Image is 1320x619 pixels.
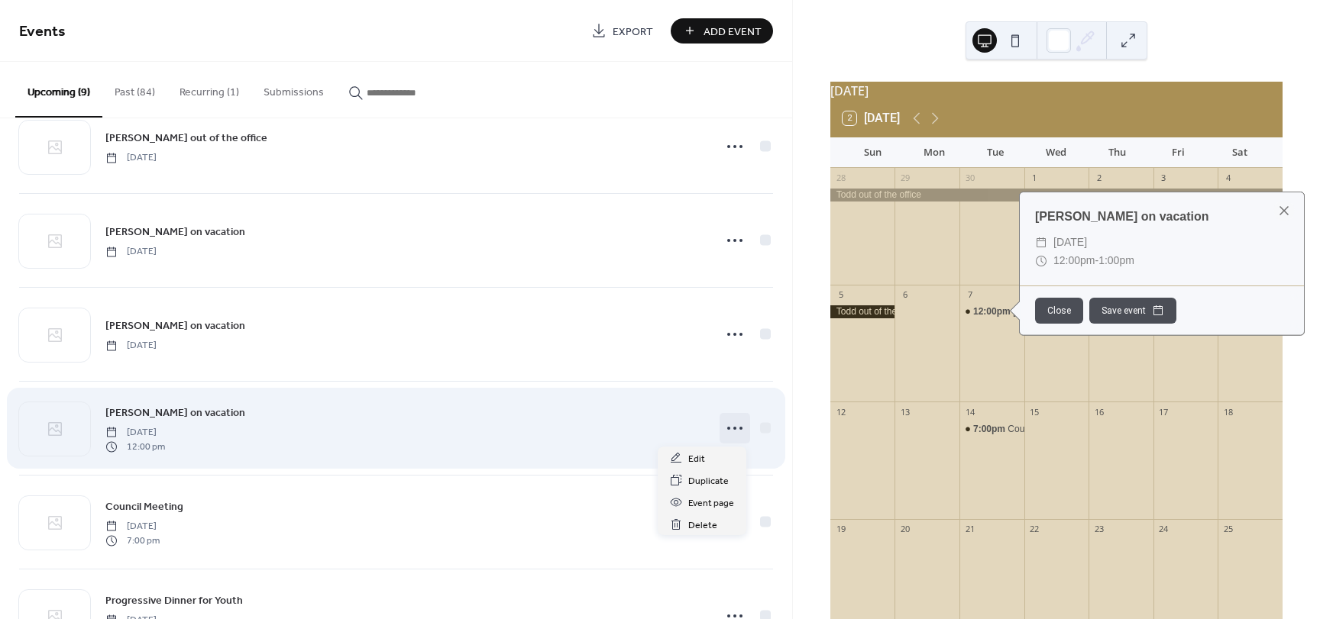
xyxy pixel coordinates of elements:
div: 24 [1158,524,1170,535]
span: [PERSON_NAME] on vacation [105,224,245,240]
button: Submissions [251,62,336,116]
div: Council Meeting [1008,423,1073,436]
div: ​ [1035,252,1047,270]
span: [PERSON_NAME] on vacation [105,318,245,334]
span: 7:00 pm [105,534,160,547]
div: 1 [1029,172,1040,184]
span: 12:00 pm [105,440,165,453]
div: 3 [1158,172,1170,184]
span: [DATE] [105,151,157,165]
div: 16 [1093,406,1105,418]
span: [DATE] [105,245,157,259]
span: [DATE] [1053,234,1087,252]
div: Todd out of the office [830,305,895,318]
span: Council Meeting [105,499,183,515]
div: [PERSON_NAME] on vacation [1020,208,1304,226]
button: 2[DATE] [837,108,905,129]
div: 25 [1222,524,1234,535]
div: 20 [899,524,911,535]
button: Save event [1089,298,1176,324]
span: Edit [688,451,705,467]
span: Progressive Dinner for Youth [105,593,243,609]
a: [PERSON_NAME] on vacation [105,317,245,334]
div: 15 [1029,406,1040,418]
div: 22 [1029,524,1040,535]
div: 12 [835,406,846,418]
span: [PERSON_NAME] on vacation [105,405,245,421]
div: Council Meeting [959,423,1024,436]
div: Thu [1087,137,1148,168]
div: 30 [964,172,975,184]
span: 12:00pm [973,305,1013,318]
div: 21 [964,524,975,535]
div: [DATE] [830,82,1283,100]
div: 5 [835,289,846,301]
div: 7 [964,289,975,301]
span: 12:00pm [1053,252,1095,270]
a: [PERSON_NAME] on vacation [105,404,245,421]
span: Duplicate [688,473,729,489]
button: Add Event [671,18,773,44]
span: Export [613,24,653,40]
span: [DATE] [105,520,160,534]
div: 4 [1222,172,1234,184]
div: Wed [1026,137,1087,168]
a: Council Meeting [105,498,183,515]
button: Upcoming (9) [15,62,102,118]
div: 18 [1222,406,1234,418]
div: Tue [965,137,1026,168]
div: 17 [1158,406,1170,418]
div: ​ [1035,234,1047,252]
span: Events [19,17,66,47]
div: 29 [899,172,911,184]
button: Recurring (1) [167,62,251,116]
div: Sat [1209,137,1270,168]
div: Sara on vacation [959,305,1024,318]
div: Fri [1148,137,1209,168]
span: 7:00pm [973,423,1008,436]
span: Delete [688,517,717,534]
div: 2 [1093,172,1105,184]
span: - [1095,252,1098,270]
div: Todd out of the office [830,189,1283,201]
button: Close [1035,298,1083,324]
span: 1:00pm [1098,252,1134,270]
span: Event page [688,495,734,511]
a: Progressive Dinner for Youth [105,592,243,609]
span: [DATE] [105,339,157,353]
div: 28 [835,172,846,184]
a: [PERSON_NAME] out of the office [105,129,267,147]
div: 23 [1093,524,1105,535]
div: Mon [904,137,965,168]
span: [DATE] [105,426,165,440]
button: Past (84) [102,62,167,116]
a: [PERSON_NAME] on vacation [105,223,245,240]
div: 14 [964,406,975,418]
div: 6 [899,289,911,301]
span: Add Event [704,24,762,40]
a: Export [580,18,665,44]
span: [PERSON_NAME] out of the office [105,131,267,147]
div: Sun [843,137,904,168]
div: 13 [899,406,911,418]
div: 19 [835,524,846,535]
